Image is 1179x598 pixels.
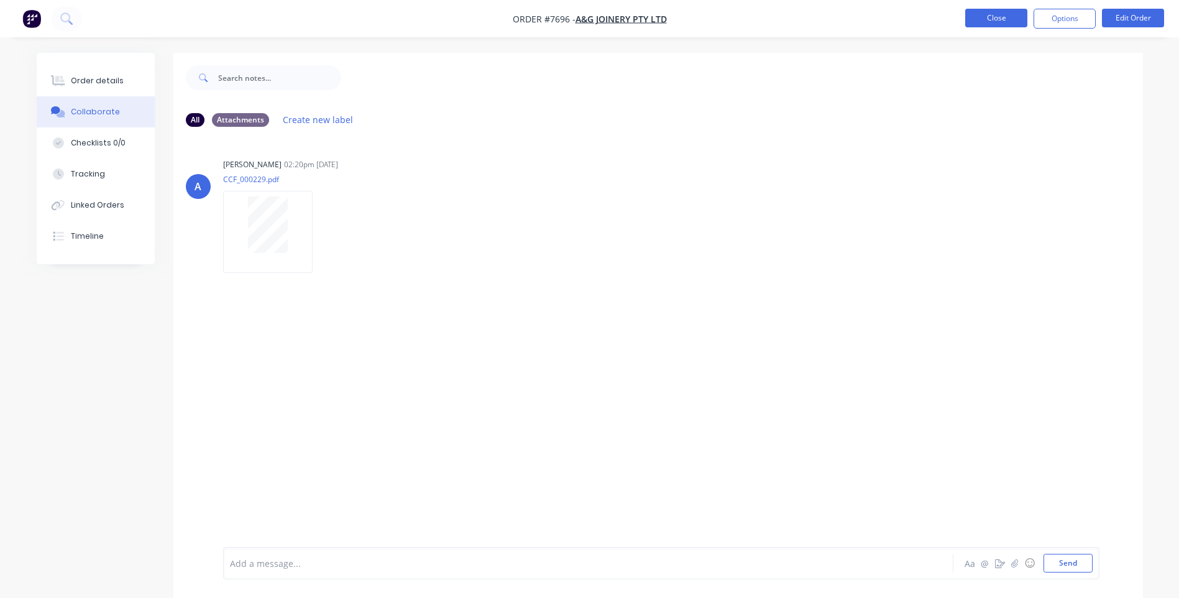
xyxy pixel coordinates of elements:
button: Aa [963,556,978,571]
a: A&G Joinery Pty Ltd [576,13,667,25]
p: CCF_000229.pdf [223,174,325,185]
div: 02:20pm [DATE] [284,159,338,170]
span: Order #7696 - [513,13,576,25]
button: Timeline [37,221,155,252]
div: Checklists 0/0 [71,137,126,149]
div: Linked Orders [71,200,124,211]
button: Order details [37,65,155,96]
div: [PERSON_NAME] [223,159,282,170]
button: Create new label [277,111,360,128]
button: Send [1044,554,1093,573]
button: Checklists 0/0 [37,127,155,159]
button: @ [978,556,993,571]
div: All [186,113,204,127]
button: ☺ [1022,556,1037,571]
button: Tracking [37,159,155,190]
div: A [195,179,201,194]
div: Timeline [71,231,104,242]
div: Tracking [71,168,105,180]
div: Order details [71,75,124,86]
button: Edit Order [1102,9,1164,27]
input: Search notes... [218,65,341,90]
button: Close [965,9,1027,27]
button: Linked Orders [37,190,155,221]
div: Attachments [212,113,269,127]
div: Collaborate [71,106,120,117]
img: Factory [22,9,41,28]
button: Options [1034,9,1096,29]
button: Collaborate [37,96,155,127]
